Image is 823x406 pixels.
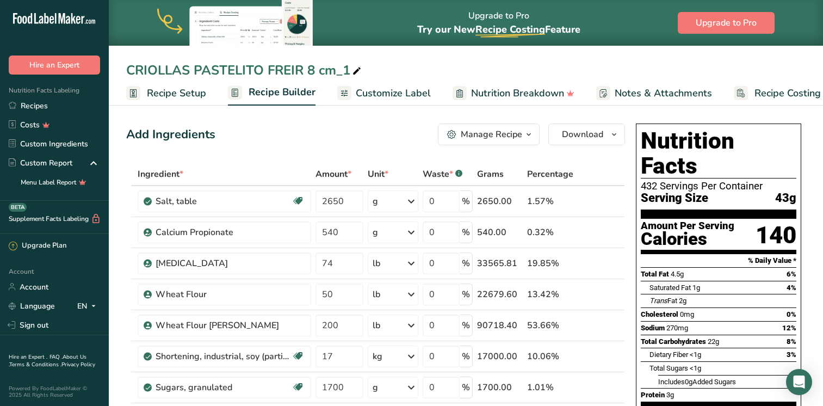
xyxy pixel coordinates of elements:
div: lb [373,288,380,301]
span: 270mg [666,324,688,332]
div: kg [373,350,382,363]
div: g [373,226,378,239]
span: Total Carbohydrates [641,337,706,346]
span: Serving Size [641,192,708,205]
div: 13.42% [527,288,573,301]
span: Total Fat [641,270,669,278]
a: About Us . [9,353,86,368]
div: Amount Per Serving [641,221,734,231]
a: Language [9,297,55,316]
span: Total Sugars [649,364,688,372]
div: 22679.60 [477,288,523,301]
span: 0mg [680,310,694,318]
div: 33565.81 [477,257,523,270]
a: Hire an Expert . [9,353,47,361]
span: Includes Added Sugars [658,378,736,386]
div: 17000.00 [477,350,523,363]
span: <1g [690,364,701,372]
a: Privacy Policy [61,361,95,368]
span: 0g [685,378,692,386]
div: Upgrade Plan [9,241,66,251]
div: lb [373,257,380,270]
span: Customize Label [356,86,431,101]
span: Notes & Attachments [615,86,712,101]
button: Upgrade to Pro [678,12,775,34]
div: Wheat Flour [156,288,292,301]
div: 540.00 [477,226,523,239]
div: EN [77,299,100,312]
span: 1g [692,284,700,292]
div: 0.32% [527,226,573,239]
span: Try our New Feature [417,23,580,36]
a: Recipe Setup [126,81,206,106]
div: Add Ingredients [126,126,215,144]
span: <1g [690,350,701,359]
span: Dietary Fiber [649,350,688,359]
span: Saturated Fat [649,284,691,292]
div: Calories [641,231,734,247]
span: Recipe Costing [475,23,545,36]
div: 1.57% [527,195,573,208]
span: 6% [787,270,796,278]
span: Fat [649,297,677,305]
div: Open Intercom Messenger [786,369,812,395]
span: Nutrition Breakdown [471,86,564,101]
div: lb [373,319,380,332]
span: 3% [787,350,796,359]
button: Download [548,124,625,145]
span: 22g [708,337,719,346]
div: 1.01% [527,381,573,394]
button: Manage Recipe [438,124,540,145]
span: 12% [782,324,796,332]
span: 2g [679,297,686,305]
button: Hire an Expert [9,56,100,75]
div: Custom Report [9,157,72,169]
div: Salt, table [156,195,292,208]
span: 3g [666,391,674,399]
span: Grams [477,168,504,181]
div: Powered By FoodLabelMaker © 2025 All Rights Reserved [9,385,100,398]
span: Upgrade to Pro [696,16,757,29]
div: 19.85% [527,257,573,270]
div: CRIOLLAS PASTELITO FREIR 8 cm_1 [126,60,363,80]
span: Unit [368,168,388,181]
div: 10.06% [527,350,573,363]
section: % Daily Value * [641,254,796,267]
div: 432 Servings Per Container [641,181,796,192]
span: 8% [787,337,796,346]
div: 140 [756,221,796,250]
div: 90718.40 [477,319,523,332]
div: [MEDICAL_DATA] [156,257,292,270]
a: Terms & Conditions . [9,361,61,368]
div: g [373,195,378,208]
div: Sugars, granulated [156,381,292,394]
i: Trans [649,297,667,305]
span: Recipe Setup [147,86,206,101]
span: Percentage [527,168,573,181]
span: Cholesterol [641,310,678,318]
div: Manage Recipe [461,128,522,141]
span: Sodium [641,324,665,332]
span: Ingredient [138,168,183,181]
div: Upgrade to Pro [417,1,580,46]
a: Nutrition Breakdown [453,81,574,106]
div: Wheat Flour [PERSON_NAME] [156,319,292,332]
span: Amount [315,168,351,181]
div: g [373,381,378,394]
span: 43g [775,192,796,205]
span: 0% [787,310,796,318]
div: Waste [423,168,462,181]
div: BETA [9,203,27,212]
span: 4.5g [671,270,684,278]
span: 4% [787,284,796,292]
span: Recipe Builder [249,85,315,100]
a: FAQ . [49,353,63,361]
h1: Nutrition Facts [641,128,796,179]
a: Customize Label [337,81,431,106]
span: Protein [641,391,665,399]
div: 53.66% [527,319,573,332]
span: Download [562,128,603,141]
div: Calcium Propionate [156,226,292,239]
div: Shortening, industrial, soy (partially hydrogenated ) for baking and confections [156,350,292,363]
span: Recipe Costing [754,86,821,101]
